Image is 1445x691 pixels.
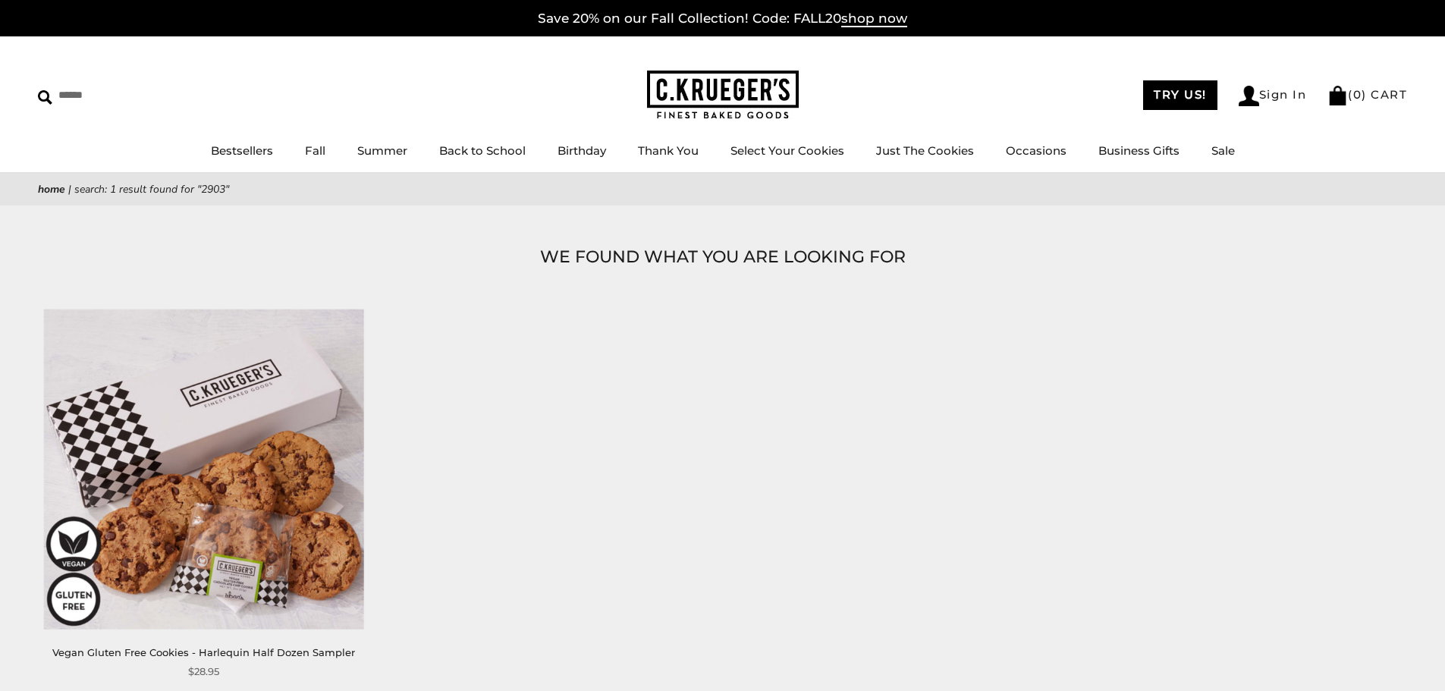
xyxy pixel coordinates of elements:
span: | [68,182,71,196]
span: $28.95 [188,664,219,680]
img: C.KRUEGER'S [647,71,799,120]
span: 0 [1353,87,1362,102]
a: Just The Cookies [876,143,974,158]
input: Search [38,83,218,107]
img: Bag [1327,86,1348,105]
a: Back to School [439,143,526,158]
span: shop now [841,11,907,27]
nav: breadcrumbs [38,181,1407,198]
span: Search: 1 result found for "2903" [74,182,229,196]
a: Home [38,182,65,196]
img: Vegan Gluten Free Cookies - Harlequin Half Dozen Sampler [44,309,364,629]
a: Select Your Cookies [730,143,844,158]
img: Account [1239,86,1259,106]
a: (0) CART [1327,87,1407,102]
a: Thank You [638,143,699,158]
a: Business Gifts [1098,143,1180,158]
a: Sign In [1239,86,1307,106]
img: Search [38,90,52,105]
a: Summer [357,143,407,158]
a: Save 20% on our Fall Collection! Code: FALL20shop now [538,11,907,27]
a: Occasions [1006,143,1066,158]
a: Vegan Gluten Free Cookies - Harlequin Half Dozen Sampler [52,646,355,658]
a: TRY US! [1143,80,1217,110]
h1: WE FOUND WHAT YOU ARE LOOKING FOR [61,243,1384,271]
a: Fall [305,143,325,158]
a: Sale [1211,143,1235,158]
a: Bestsellers [211,143,273,158]
a: Birthday [558,143,606,158]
